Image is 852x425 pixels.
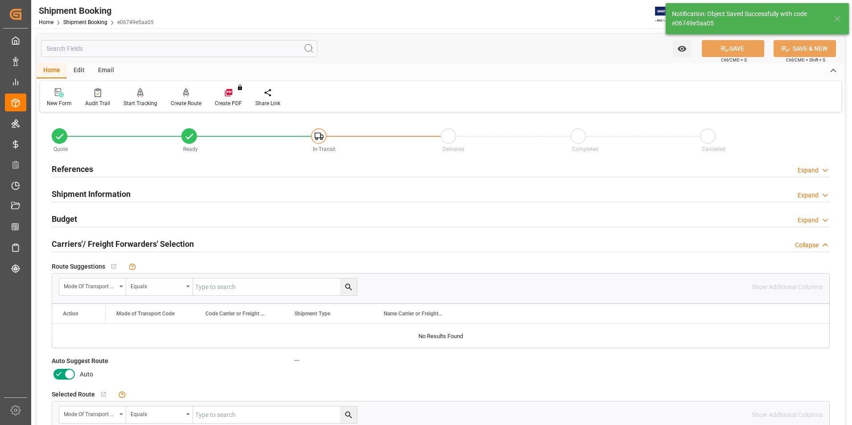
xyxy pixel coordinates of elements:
span: Name Carrier or Freight Forwarder [384,311,443,317]
button: Auto Suggest Route [291,355,303,366]
span: Selected Route [52,390,95,399]
h2: References [52,163,93,175]
input: Search Fields [41,40,317,57]
h2: Carriers'/ Freight Forwarders' Selection [52,238,194,250]
input: Type to search [193,278,357,295]
span: Code Carrier or Freight Forwarder [205,311,265,317]
div: Create Route [171,99,201,107]
a: Shipment Booking [63,19,107,25]
span: Shipment Type [295,311,330,317]
span: In-Transit [313,146,336,152]
button: open menu [126,406,193,423]
span: Ready [183,146,198,152]
div: Home [37,63,67,78]
button: open menu [59,278,126,295]
div: Action [63,311,78,317]
div: Mode of Transport Code [64,408,116,418]
div: Collapse [795,241,819,250]
div: Mode of Transport Code [64,280,116,290]
button: open menu [59,406,126,423]
span: Auto Suggest Route [52,356,108,366]
span: Cancelled [702,146,725,152]
span: Route Suggestions [52,262,105,271]
h2: Budget [52,213,77,225]
div: Expand [798,166,819,175]
span: Completed [572,146,598,152]
button: open menu [126,278,193,295]
div: Share Link [255,99,280,107]
h2: Shipment Information [52,188,131,200]
div: Shipment Booking [39,4,154,17]
div: Start Tracking [123,99,157,107]
span: Ctrl/CMD + S [721,57,747,63]
div: Expand [798,191,819,200]
span: Quote [53,146,68,152]
span: Auto [80,370,93,379]
div: Edit [67,63,91,78]
button: open menu [673,40,691,57]
button: SAVE [702,40,764,57]
div: Expand [798,216,819,225]
img: Exertis%20JAM%20-%20Email%20Logo.jpg_1722504956.jpg [655,7,686,22]
div: Equals [131,408,183,418]
div: New Form [47,99,72,107]
div: Email [91,63,121,78]
span: Delivered [442,146,464,152]
div: Notification: Object Saved Successfully with code e06749e5aa05 [672,9,825,28]
button: search button [340,278,357,295]
button: SAVE & NEW [774,40,836,57]
div: Equals [131,280,183,290]
div: Audit Trail [85,99,110,107]
input: Type to search [193,406,357,423]
span: Mode of Transport Code [116,311,175,317]
a: Home [39,19,53,25]
button: search button [340,406,357,423]
span: Ctrl/CMD + Shift + S [786,57,825,63]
